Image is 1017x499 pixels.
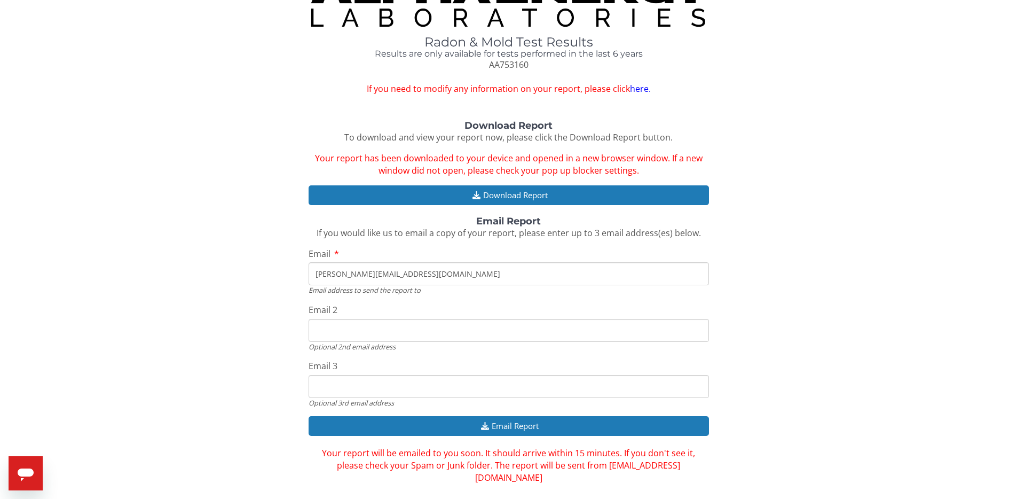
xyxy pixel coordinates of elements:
button: Email Report [309,416,709,436]
iframe: Button to launch messaging window [9,456,43,490]
div: Optional 3rd email address [309,398,709,408]
strong: Download Report [464,120,553,131]
span: Email [309,248,330,260]
h1: Radon & Mold Test Results [309,35,709,49]
a: here. [630,83,651,95]
span: Your report has been downloaded to your device and opened in a new browser window. If a new windo... [315,152,703,176]
span: Email 2 [309,304,337,316]
span: AA753160 [489,59,529,71]
strong: Email Report [476,215,541,227]
span: If you would like us to email a copy of your report, please enter up to 3 email address(es) below. [317,227,701,239]
span: Email 3 [309,360,337,372]
span: To download and view your report now, please click the Download Report button. [344,131,673,143]
span: Your report will be emailed to you soon. It should arrive within 15 minutes. If you don't see it,... [322,447,695,484]
button: Download Report [309,185,709,205]
h4: Results are only available for tests performed in the last 6 years [309,49,709,59]
span: If you need to modify any information on your report, please click [309,83,709,95]
div: Email address to send the report to [309,285,709,295]
div: Optional 2nd email address [309,342,709,352]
